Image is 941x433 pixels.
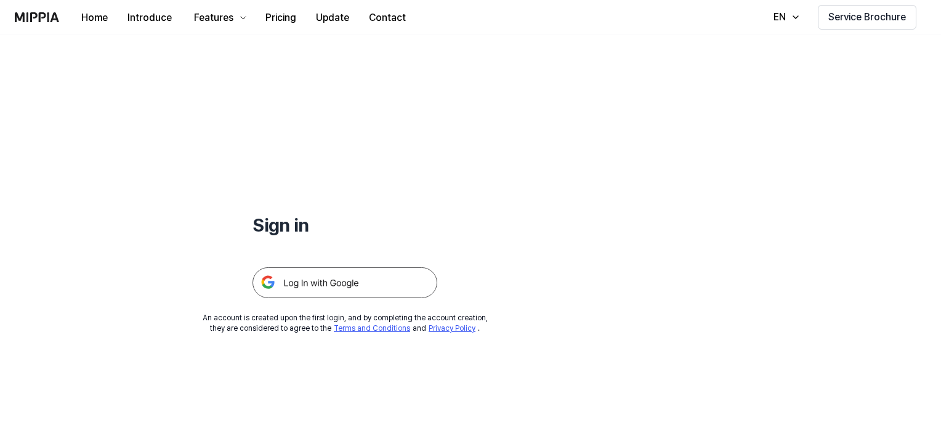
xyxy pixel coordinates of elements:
[429,324,475,333] a: Privacy Policy
[818,5,916,30] button: Service Brochure
[334,324,410,333] a: Terms and Conditions
[306,6,359,30] button: Update
[306,1,359,34] a: Update
[256,6,306,30] button: Pricing
[252,212,437,238] h1: Sign in
[359,6,416,30] button: Contact
[252,267,437,298] img: 구글 로그인 버튼
[761,5,808,30] button: EN
[118,6,182,30] button: Introduce
[182,6,256,30] button: Features
[771,10,788,25] div: EN
[192,10,236,25] div: Features
[71,6,118,30] button: Home
[15,12,59,22] img: logo
[203,313,488,334] div: An account is created upon the first login, and by completing the account creation, they are cons...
